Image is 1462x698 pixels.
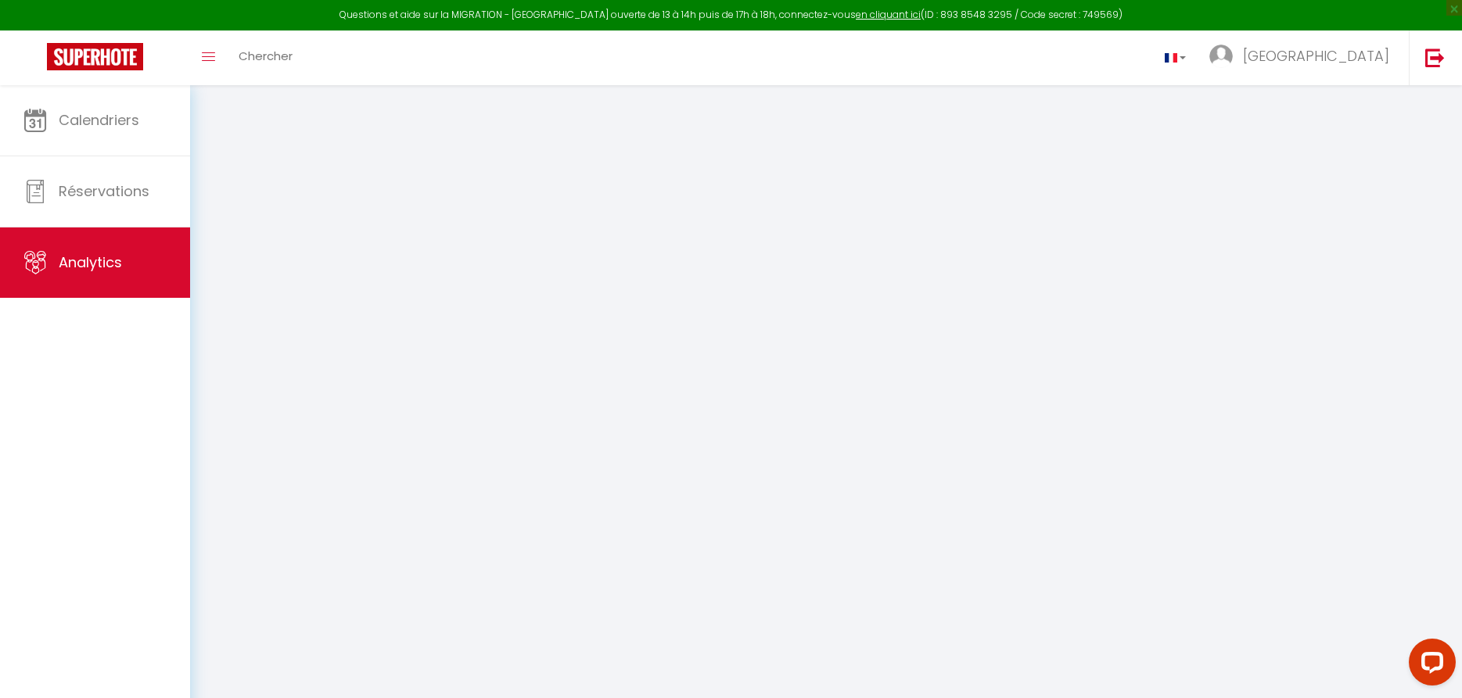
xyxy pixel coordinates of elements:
a: Chercher [227,30,304,85]
span: [GEOGRAPHIC_DATA] [1243,46,1389,66]
img: logout [1425,48,1445,67]
span: Calendriers [59,110,139,130]
a: en cliquant ici [856,8,921,21]
span: Réservations [59,181,149,201]
img: ... [1209,45,1233,68]
img: Super Booking [47,43,143,70]
span: Analytics [59,252,122,272]
iframe: LiveChat chat widget [1396,632,1462,698]
span: Chercher [239,48,293,64]
a: ... [GEOGRAPHIC_DATA] [1198,30,1409,85]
